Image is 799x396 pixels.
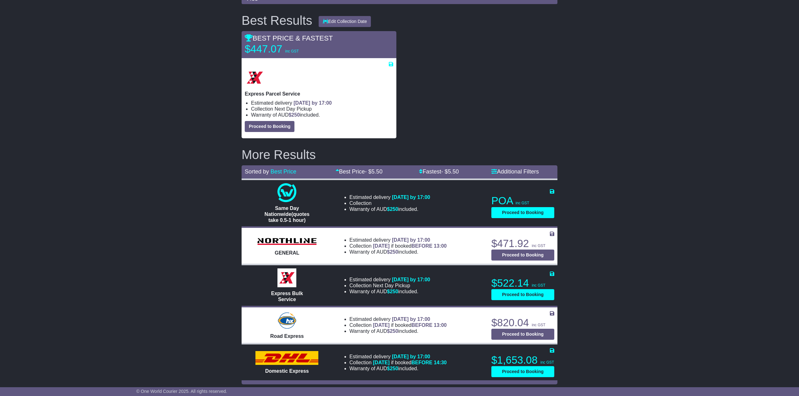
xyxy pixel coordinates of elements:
span: inc GST [516,201,529,205]
span: 250 [390,289,398,294]
span: - $ [365,168,383,175]
li: Warranty of AUD included. [349,249,447,255]
span: [DATE] by 17:00 [392,195,430,200]
h2: More Results [242,148,557,162]
img: DHL: Domestic Express [255,351,318,365]
span: BEFORE [411,322,433,328]
span: BEST PRICE & FASTEST [245,34,333,42]
span: [DATE] by 17:00 [293,100,332,106]
p: $522.14 [491,277,554,289]
span: if booked [373,243,447,249]
span: GENERAL [275,250,299,256]
span: [DATE] by 17:00 [392,277,430,282]
span: $ [387,328,398,334]
img: One World Courier: Same Day Nationwide(quotes take 0.5-1 hour) [277,183,296,202]
li: Estimated delivery [349,316,447,322]
span: inc GST [532,283,545,288]
span: 5.50 [372,168,383,175]
li: Estimated delivery [349,237,447,243]
span: 5.50 [448,168,459,175]
li: Warranty of AUD included. [349,206,430,212]
span: inc GST [532,244,545,248]
li: Estimated delivery [349,277,430,283]
li: Collection [349,283,430,289]
li: Warranty of AUD included. [349,366,447,371]
a: Best Price- $5.50 [336,168,383,175]
span: 250 [390,249,398,255]
img: Northline Distribution: GENERAL [255,236,318,247]
p: $447.07 [245,43,323,55]
span: Next Day Pickup [275,106,312,112]
button: Proceed to Booking [491,289,554,300]
a: Best Price [271,168,296,175]
button: Edit Collection Date [319,16,371,27]
span: $ [387,206,398,212]
span: [DATE] [373,360,390,365]
span: © One World Courier 2025. All rights reserved. [136,389,227,394]
span: Next Day Pickup [373,283,410,288]
span: [DATE] by 17:00 [392,354,430,359]
span: 250 [390,206,398,212]
span: [DATE] by 17:00 [392,316,430,322]
span: Road Express [270,333,304,339]
span: 250 [390,328,398,334]
span: [DATE] by 17:00 [392,237,430,243]
button: Proceed to Booking [491,329,554,340]
li: Warranty of AUD included. [349,328,447,334]
li: Estimated delivery [251,100,393,106]
div: Best Results [238,14,316,27]
button: Proceed to Booking [245,121,294,132]
p: $471.92 [491,237,554,250]
span: Sorted by [245,168,269,175]
span: 13:00 [434,243,447,249]
span: - $ [441,168,459,175]
img: Hunter Express: Road Express [277,311,297,330]
span: Express Bulk Service [271,291,303,302]
li: Warranty of AUD included. [251,112,393,118]
span: inc GST [285,49,299,53]
li: Collection [349,322,447,328]
p: $1,653.08 [491,354,554,366]
a: Additional Filters [491,168,539,175]
span: if booked [373,360,447,365]
span: BEFORE [411,243,433,249]
span: inc GST [532,323,545,327]
span: [DATE] [373,243,390,249]
button: Proceed to Booking [491,207,554,218]
span: if booked [373,322,447,328]
img: Border Express: Express Parcel Service [245,68,265,88]
li: Estimated delivery [349,194,430,200]
span: 13:00 [434,322,447,328]
span: [DATE] [373,322,390,328]
li: Warranty of AUD included. [349,289,430,294]
span: $ [387,289,398,294]
span: 250 [291,112,300,118]
a: Fastest- $5.50 [419,168,459,175]
span: 250 [390,366,398,371]
span: 14:30 [434,360,447,365]
button: Proceed to Booking [491,250,554,261]
p: Express Parcel Service [245,91,393,97]
li: Collection [251,106,393,112]
li: Estimated delivery [349,354,447,360]
span: Domestic Express [265,368,309,374]
img: Border Express: Express Bulk Service [277,268,296,287]
li: Collection [349,200,430,206]
span: Same Day Nationwide(quotes take 0.5-1 hour) [265,206,310,223]
span: $ [288,112,300,118]
span: inc GST [540,360,554,365]
span: BEFORE [411,360,433,365]
span: $ [387,249,398,255]
button: Proceed to Booking [491,366,554,377]
p: POA [491,195,554,207]
li: Collection [349,360,447,366]
li: Collection [349,243,447,249]
span: $ [387,366,398,371]
p: $820.04 [491,316,554,329]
